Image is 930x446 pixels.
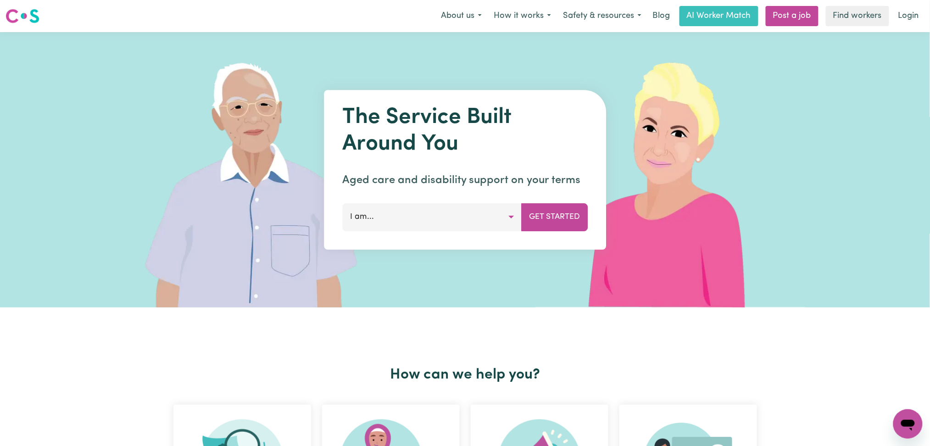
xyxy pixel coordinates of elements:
[342,203,522,231] button: I am...
[488,6,557,26] button: How it works
[6,6,39,27] a: Careseekers logo
[647,6,676,26] a: Blog
[766,6,819,26] a: Post a job
[435,6,488,26] button: About us
[521,203,588,231] button: Get Started
[893,409,923,439] iframe: Button to launch messaging window
[893,6,924,26] a: Login
[557,6,647,26] button: Safety & resources
[679,6,758,26] a: AI Worker Match
[342,172,588,189] p: Aged care and disability support on your terms
[342,105,588,157] h1: The Service Built Around You
[826,6,889,26] a: Find workers
[6,8,39,24] img: Careseekers logo
[168,366,763,384] h2: How can we help you?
